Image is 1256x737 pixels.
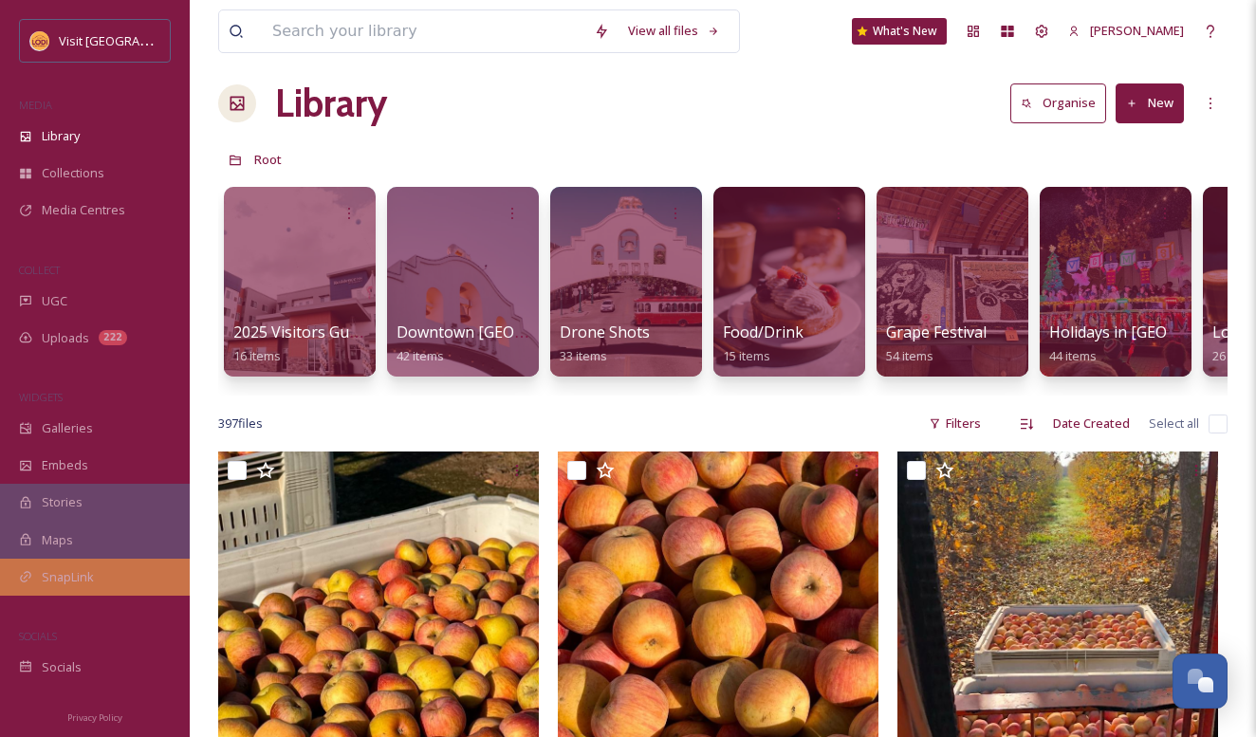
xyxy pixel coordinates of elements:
a: 2025 Visitors Guide16 items [233,323,370,364]
a: Drone Shots33 items [560,323,650,364]
span: Media Centres [42,201,125,219]
span: Embeds [42,456,88,474]
span: 2025 Visitors Guide [233,322,370,342]
a: [PERSON_NAME] [1059,12,1193,49]
span: 16 items [233,347,281,364]
span: Root [254,151,282,168]
span: Uploads [42,329,89,347]
span: 33 items [560,347,607,364]
span: Select all [1149,415,1199,433]
span: Library [42,127,80,145]
a: Downtown [GEOGRAPHIC_DATA]42 items [397,323,631,364]
span: COLLECT [19,263,60,277]
span: Stories [42,493,83,511]
span: Drone Shots [560,322,650,342]
span: SOCIALS [19,629,57,643]
a: Food/Drink15 items [723,323,803,364]
button: Open Chat [1173,654,1228,709]
span: Privacy Policy [67,711,122,724]
a: Library [275,75,387,132]
span: Grape Festival [886,322,987,342]
span: MEDIA [19,98,52,112]
img: Square%20Social%20Visit%20Lodi.png [30,31,49,50]
span: Downtown [GEOGRAPHIC_DATA] [397,322,631,342]
div: Filters [919,405,990,442]
span: UGC [42,292,67,310]
a: Root [254,148,282,171]
span: 397 file s [218,415,263,433]
span: 54 items [886,347,933,364]
a: What's New [852,18,947,45]
span: WIDGETS [19,390,63,404]
span: Visit [GEOGRAPHIC_DATA] [59,31,206,49]
span: [PERSON_NAME] [1090,22,1184,39]
span: Collections [42,164,104,182]
a: Organise [1010,83,1116,122]
span: Food/Drink [723,322,803,342]
button: Organise [1010,83,1106,122]
a: View all files [619,12,730,49]
a: Privacy Policy [67,705,122,728]
a: Grape Festival54 items [886,323,987,364]
input: Search your library [263,10,584,52]
div: Date Created [1044,405,1139,442]
span: 15 items [723,347,770,364]
span: Galleries [42,419,93,437]
span: Maps [42,531,73,549]
span: 44 items [1049,347,1097,364]
span: 42 items [397,347,444,364]
button: New [1116,83,1184,122]
span: SnapLink [42,568,94,586]
span: Socials [42,658,82,676]
div: 222 [99,330,127,345]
